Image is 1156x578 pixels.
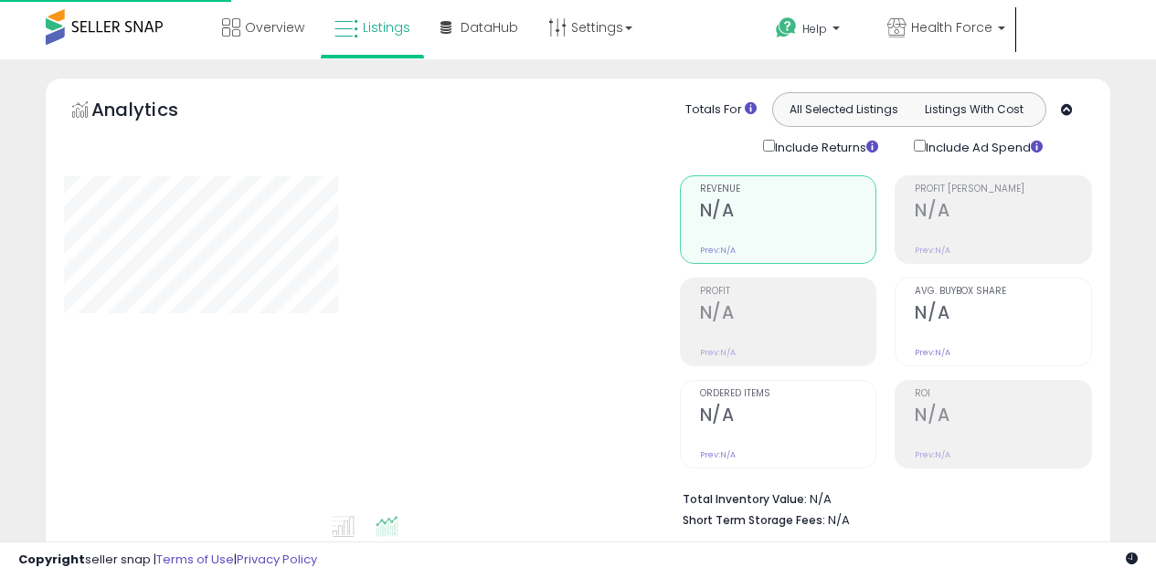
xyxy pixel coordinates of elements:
h5: Analytics [91,97,214,127]
h2: N/A [700,405,876,429]
span: Health Force [911,18,992,37]
b: Total Inventory Value: [683,491,807,507]
span: Revenue [700,184,876,194]
span: Ordered Items [700,389,876,399]
a: Help [761,3,871,59]
h2: N/A [915,302,1091,327]
small: Prev: N/A [915,347,950,358]
a: Terms of Use [156,551,234,568]
small: Prev: N/A [700,347,736,358]
h2: N/A [700,200,876,225]
span: Help [802,21,827,37]
h2: N/A [915,200,1091,225]
span: N/A [828,511,850,529]
button: Listings With Cost [908,98,1040,121]
span: Avg. Buybox Share [915,287,1091,297]
span: Profit [PERSON_NAME] [915,184,1091,194]
li: N/A [683,487,1078,509]
h2: N/A [915,405,1091,429]
span: ROI [915,389,1091,399]
small: Prev: N/A [915,449,950,460]
button: All Selected Listings [778,98,909,121]
b: Short Term Storage Fees: [683,512,825,528]
i: Get Help [775,16,798,39]
small: Prev: N/A [700,245,736,256]
span: DataHub [461,18,518,37]
span: Overview [245,18,304,37]
small: Prev: N/A [915,245,950,256]
a: Privacy Policy [237,551,317,568]
div: Include Returns [749,136,900,157]
div: seller snap | | [18,552,317,569]
strong: Copyright [18,551,85,568]
span: Profit [700,287,876,297]
small: Prev: N/A [700,449,736,460]
div: Totals For [685,101,757,119]
div: Include Ad Spend [900,136,1072,157]
span: Listings [363,18,410,37]
h2: N/A [700,302,876,327]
